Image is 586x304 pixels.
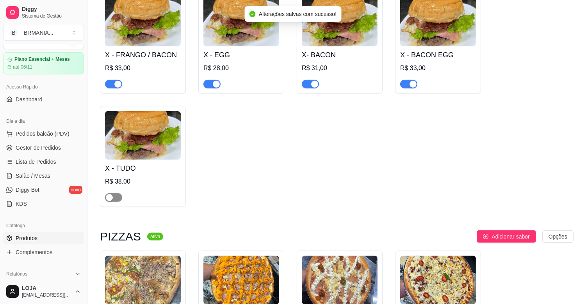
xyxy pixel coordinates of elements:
div: R$ 38,00 [105,177,181,186]
a: Produtos [3,232,84,244]
span: Lista de Pedidos [16,158,56,166]
a: Complementos [3,246,84,258]
span: Gestor de Pedidos [16,144,61,152]
img: product-image [105,111,181,160]
div: R$ 31,00 [302,64,378,73]
span: Dashboard [16,95,43,103]
span: check-circle [249,11,256,17]
a: Diggy Botnovo [3,184,84,196]
div: BRMANIA ... [24,29,53,37]
div: Acesso Rápido [3,81,84,93]
span: B [10,29,18,37]
span: Sistema de Gestão [22,13,81,19]
button: Select a team [3,25,84,41]
a: DiggySistema de Gestão [3,3,84,22]
h3: PIZZAS [100,232,141,241]
a: KDS [3,198,84,210]
a: Gestor de Pedidos [3,141,84,154]
span: Opções [549,232,567,241]
div: R$ 28,00 [203,64,279,73]
h4: X- BACON [302,49,378,60]
button: Opções [542,230,574,243]
span: Adicionar sabor [492,232,529,241]
span: [EMAIL_ADDRESS][DOMAIN_NAME] [22,292,71,298]
article: até 06/11 [13,64,32,70]
h4: X - TUDO [105,163,181,174]
div: R$ 33,00 [400,64,476,73]
a: Lista de Pedidos [3,156,84,168]
span: Salão / Mesas [16,172,50,180]
div: R$ 33,00 [105,64,181,73]
h4: X - BACON EGG [400,49,476,60]
span: LOJA [22,285,71,292]
span: Complementos [16,248,52,256]
a: Plano Essencial + Mesasaté 06/11 [3,52,84,74]
a: Dashboard [3,93,84,106]
span: Alterações salvas com sucesso! [259,11,337,17]
span: Produtos [16,234,37,242]
div: Dia a dia [3,115,84,127]
a: Salão / Mesas [3,170,84,182]
sup: ativa [147,233,163,240]
span: Diggy Bot [16,186,39,194]
h4: X - FRANGO / BACON [105,49,181,60]
span: Relatórios [6,271,27,277]
div: Catálogo [3,219,84,232]
article: Plano Essencial + Mesas [14,57,70,62]
span: KDS [16,200,27,208]
h4: X - EGG [203,49,279,60]
span: Pedidos balcão (PDV) [16,130,69,138]
span: Diggy [22,6,81,13]
button: Adicionar sabor [477,230,536,243]
span: plus-circle [483,234,488,239]
button: LOJA[EMAIL_ADDRESS][DOMAIN_NAME] [3,282,84,301]
button: Pedidos balcão (PDV) [3,127,84,140]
